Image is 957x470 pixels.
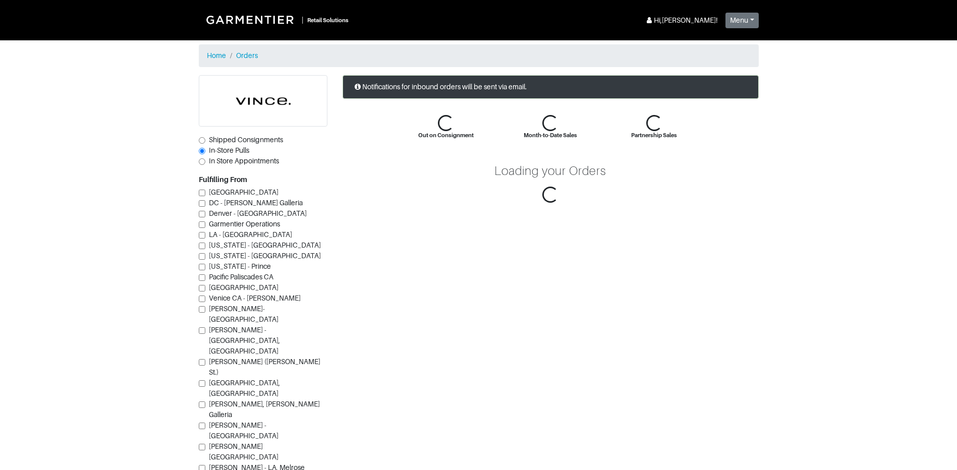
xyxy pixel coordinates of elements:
span: [US_STATE] - [GEOGRAPHIC_DATA] [209,241,321,249]
a: Orders [236,51,258,60]
input: Denver - [GEOGRAPHIC_DATA] [199,211,205,217]
input: [PERSON_NAME] ([PERSON_NAME] St.) [199,359,205,366]
input: [GEOGRAPHIC_DATA] [199,190,205,196]
img: cyAkLTq7csKWtL9WARqkkVaF.png [199,76,327,126]
input: Shipped Consignments [199,137,205,144]
span: [US_STATE] - [GEOGRAPHIC_DATA] [209,252,321,260]
input: Venice CA - [PERSON_NAME] [199,296,205,302]
input: [US_STATE] - [GEOGRAPHIC_DATA] [199,243,205,249]
span: Venice CA - [PERSON_NAME] [209,294,301,302]
span: [PERSON_NAME]-[GEOGRAPHIC_DATA] [209,305,278,323]
div: Month-to-Date Sales [524,131,577,140]
span: Garmentier Operations [209,220,280,228]
a: Home [207,51,226,60]
input: [US_STATE] - [GEOGRAPHIC_DATA] [199,253,205,260]
div: Partnership Sales [631,131,677,140]
input: [GEOGRAPHIC_DATA], [GEOGRAPHIC_DATA] [199,380,205,387]
span: [PERSON_NAME] - [GEOGRAPHIC_DATA] [209,421,278,440]
input: Garmentier Operations [199,221,205,228]
input: LA - [GEOGRAPHIC_DATA] [199,232,205,239]
span: Denver - [GEOGRAPHIC_DATA] [209,209,307,217]
input: DC - [PERSON_NAME] Galleria [199,200,205,207]
input: Pacific Paliscades CA [199,274,205,281]
div: | [302,15,303,25]
div: Notifications for inbound orders will be sent via email. [343,75,759,99]
label: Fulfilling From [199,174,247,185]
span: [GEOGRAPHIC_DATA], [GEOGRAPHIC_DATA] [209,379,280,397]
a: |Retail Solutions [199,8,353,31]
button: Menu [725,13,759,28]
input: [PERSON_NAME][GEOGRAPHIC_DATA] [199,444,205,450]
input: In-Store Pulls [199,148,205,154]
span: LA - [GEOGRAPHIC_DATA] [209,230,292,239]
img: Garmentier [201,10,302,29]
input: [PERSON_NAME]-[GEOGRAPHIC_DATA] [199,306,205,313]
span: [PERSON_NAME][GEOGRAPHIC_DATA] [209,442,278,461]
div: Hi, [PERSON_NAME] ! [645,15,717,26]
span: Pacific Paliscades CA [209,273,273,281]
input: [PERSON_NAME] - [GEOGRAPHIC_DATA], [GEOGRAPHIC_DATA] [199,327,205,334]
nav: breadcrumb [199,44,759,67]
input: [PERSON_NAME] - [GEOGRAPHIC_DATA] [199,423,205,429]
span: [PERSON_NAME] ([PERSON_NAME] St.) [209,358,320,376]
span: In Store Appointments [209,157,279,165]
span: Shipped Consignments [209,136,283,144]
span: [PERSON_NAME] - [GEOGRAPHIC_DATA], [GEOGRAPHIC_DATA] [209,326,280,355]
span: [PERSON_NAME], [PERSON_NAME] Galleria [209,400,320,419]
span: DC - [PERSON_NAME] Galleria [209,199,303,207]
input: In Store Appointments [199,158,205,165]
input: [PERSON_NAME], [PERSON_NAME] Galleria [199,401,205,408]
input: [GEOGRAPHIC_DATA] [199,285,205,291]
div: Loading your Orders [494,164,607,179]
small: Retail Solutions [307,17,349,23]
div: Out on Consignment [418,131,474,140]
span: In-Store Pulls [209,146,249,154]
span: [US_STATE] - Prince [209,262,271,270]
span: [GEOGRAPHIC_DATA] [209,188,278,196]
span: [GEOGRAPHIC_DATA] [209,283,278,291]
input: [US_STATE] - Prince [199,264,205,270]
